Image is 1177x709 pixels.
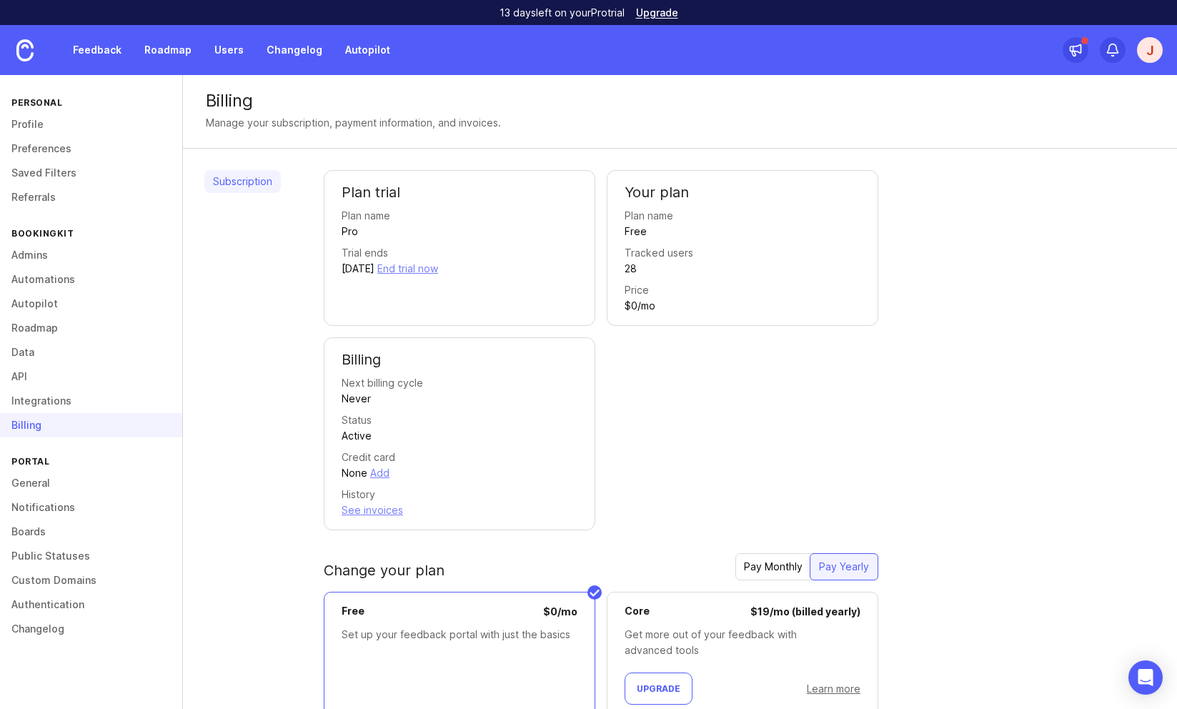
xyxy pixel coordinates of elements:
div: Billing [206,92,1154,109]
div: Set up your feedback portal with just the basics [342,627,577,643]
button: See invoices [342,502,403,518]
div: Free [625,224,647,239]
p: Core [625,604,650,620]
a: Roadmap [136,37,200,63]
div: None [342,465,367,481]
div: $ 0 / mo [543,604,577,620]
a: Learn more [807,683,860,695]
div: 28 [625,261,637,277]
div: Active [342,428,372,444]
div: Pro [342,224,358,239]
img: Canny Home [16,39,34,61]
div: Open Intercom Messenger [1128,660,1163,695]
button: Upgrade [625,673,692,705]
a: Feedback [64,37,130,63]
div: Credit card [342,450,395,465]
a: Subscription [204,170,281,193]
p: Free [342,604,364,620]
time: [DATE] [342,262,374,274]
a: Users [206,37,252,63]
div: History [342,487,375,502]
span: Upgrade [637,683,680,694]
div: $0/mo [625,298,655,314]
a: Autopilot [337,37,399,63]
a: Changelog [258,37,331,63]
div: Manage your subscription, payment information, and invoices. [206,115,501,131]
h2: Billing [342,349,577,370]
div: Pay Monthly [735,554,811,580]
div: Next billing cycle [342,375,423,391]
a: Upgrade [636,8,678,18]
div: Plan name [342,208,390,224]
div: Plan name [625,208,673,224]
div: Status [342,412,372,428]
div: Price [625,282,649,298]
button: J [1137,37,1163,63]
div: Trial ends [342,245,388,261]
button: Pay Yearly [810,553,878,580]
h2: Change your plan [324,560,445,580]
div: $ 19 / mo (billed yearly) [750,604,860,620]
h2: Your plan [625,182,860,202]
button: Pay Monthly [735,553,811,580]
div: Never [342,391,371,407]
h2: Plan trial [342,182,577,202]
button: End trial now [377,261,438,277]
p: 13 days left on your Pro trial [500,6,625,20]
div: Tracked users [625,245,693,261]
button: Add [370,465,389,481]
div: Get more out of your feedback with advanced tools [625,627,860,658]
